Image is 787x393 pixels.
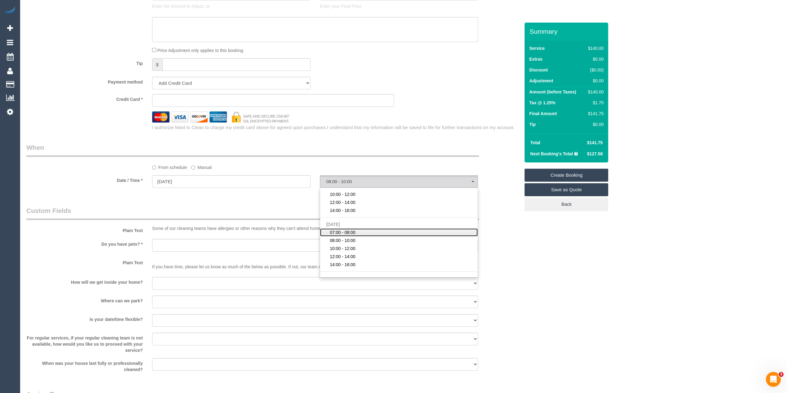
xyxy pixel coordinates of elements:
[4,6,16,15] img: Automaid Logo
[147,124,525,131] div: I authorize Maid to Clean to charge my credit card above for agreed upon purchases.
[586,110,604,117] div: $141.75
[22,77,147,85] label: Payment method
[586,121,604,127] div: $0.00
[22,333,147,353] label: For regular services, if your regular cleaning team is not available, how would you like us to pr...
[191,162,212,171] label: Manual
[320,3,478,9] p: Enter your Final Price
[326,179,472,184] span: 08:00 - 10:00
[586,100,604,106] div: $1.75
[152,166,156,170] input: From schedule
[22,239,147,247] label: Do you have pets? *
[157,97,389,103] iframe: Secure card payment input frame
[152,162,187,171] label: From schedule
[26,143,479,157] legend: When
[22,94,147,102] label: Credit Card *
[326,222,340,227] span: [DATE]
[779,372,784,377] span: 3
[22,58,147,67] label: Tip
[529,67,548,73] label: Discount
[586,89,604,95] div: $140.00
[330,207,355,214] span: 14:00 - 16:00
[529,45,545,51] label: Service
[22,225,147,234] label: Plain Text
[330,229,355,235] span: 07:00 - 08:00
[152,175,310,188] input: DD/MM/YYYY
[22,296,147,304] label: Where can we park?
[529,121,536,127] label: Tip
[152,257,478,270] p: If you have time, please let us know as much of the below as possible. If not, our team may need ...
[587,151,603,156] span: $127.58
[529,78,553,84] label: Adjustment
[525,198,608,211] a: Back
[157,48,243,53] span: Price Adjustment only applies to this booking
[586,67,604,73] div: ($0.00)
[147,111,294,122] img: credit cards
[22,257,147,266] label: Plain Text
[22,277,147,285] label: How will we get inside your home?
[330,199,355,205] span: 12:00 - 14:00
[530,28,605,35] h3: Summary
[327,125,514,130] span: I understand that my information will be saved to file for further transactions on my account.
[530,140,540,145] strong: Total
[587,140,603,145] span: $141.75
[22,175,147,184] label: Date / Time *
[530,151,573,156] strong: Next Booking's Total
[330,245,355,252] span: 10:00 - 12:00
[152,3,310,9] p: Enter the Amount to Adjust, or
[330,191,355,197] span: 10:00 - 12:00
[525,183,608,196] a: Save as Quote
[152,58,162,71] span: $
[330,253,355,260] span: 12:00 - 14:00
[152,225,478,231] p: Some of our cleaning teams have allergies or other reasons why they can't attend homes withs pets.
[529,100,555,106] label: Tax @ 1.25%
[586,45,604,51] div: $140.00
[22,358,147,373] label: When was your house last fully or professionally cleaned?
[320,175,478,188] button: 08:00 - 10:00
[191,166,195,170] input: Manual
[529,89,576,95] label: Amount (before Taxes)
[766,372,781,387] iframe: Intercom live chat
[330,237,355,244] span: 08:00 - 10:00
[22,314,147,322] label: Is your date/time flexible?
[529,56,543,62] label: Extras
[26,206,479,220] legend: Custom Fields
[330,261,355,268] span: 14:00 - 16:00
[586,56,604,62] div: $0.00
[525,169,608,182] a: Create Booking
[586,78,604,84] div: $0.00
[529,110,557,117] label: Final Amount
